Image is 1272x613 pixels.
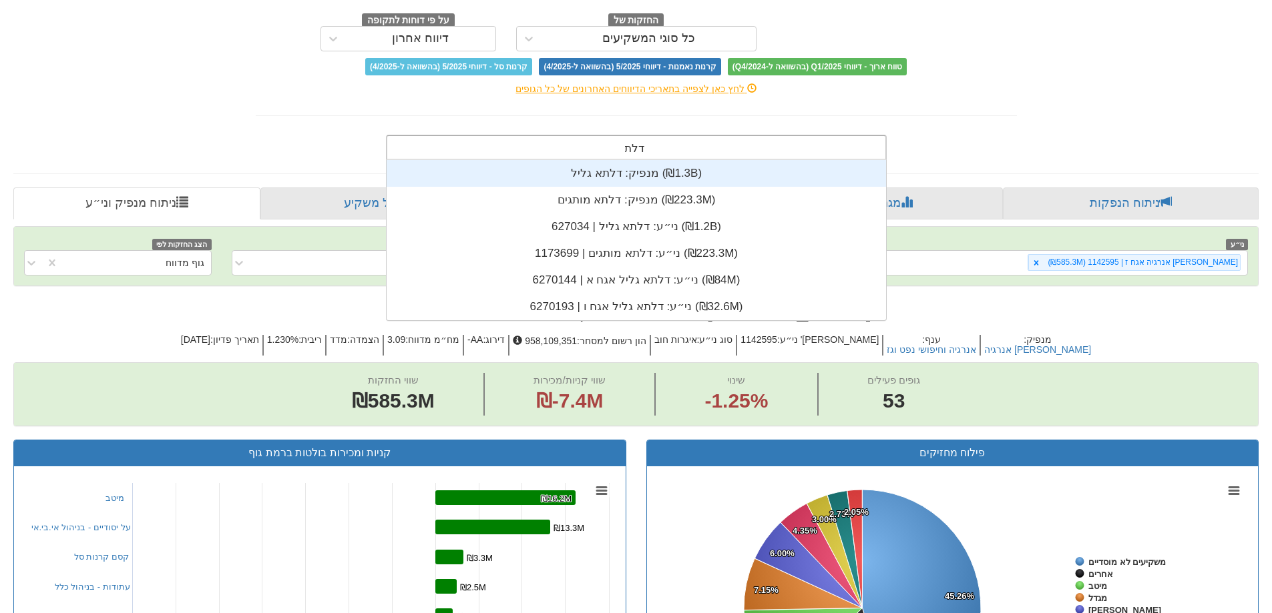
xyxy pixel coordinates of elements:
[754,585,779,595] tspan: 7.15%
[1088,593,1107,603] tspan: מגדל
[463,335,508,356] h5: דירוג : AA-
[887,345,976,355] button: אנרגיה וחיפושי נפט וגז
[352,390,435,412] span: ₪585.3M
[1044,255,1240,270] div: [PERSON_NAME] אנרגיה אגח ז | 1142595 (₪585.3M)
[867,387,920,416] span: 53
[105,493,124,503] a: מיטב
[508,335,649,356] h5: הון רשום למסחר : 958,109,351
[1088,569,1113,579] tspan: אחרים
[55,582,130,592] a: עתודות - בניהול כלל
[31,522,131,532] a: על יסודיים - בניהול אי.בי.אי
[13,187,260,219] a: ניתוח מנפיק וני״ע
[770,548,795,558] tspan: 6.00%
[387,187,886,213] div: מנפיק: ‏דלתא מותגים ‎(₪223.3M)‎
[387,240,886,267] div: ני״ע: ‏דלתא מותגים | 1173699 ‎(₪223.3M)‎
[13,299,1259,322] h2: [PERSON_NAME] אנרגיה אגח ז | 1142595 - ניתוח ני״ע
[1003,187,1259,219] a: ניתוח הנפקות
[602,32,695,45] div: כל סוגי המשקיעים
[554,523,584,533] tspan: ₪13.3M
[867,374,920,386] span: גופים פעילים
[728,58,907,75] span: טווח ארוך - דיווחי Q1/2025 (בהשוואה ל-Q4/2024)
[467,553,493,563] tspan: ₪3.3M
[387,213,886,240] div: ני״ע: ‏דלתא גליל | 627034 ‎(₪1.2B)‎
[325,335,383,356] h5: הצמדה : מדד
[980,335,1094,356] h5: מנפיק :
[650,335,736,356] h5: סוג ני״ע : איגרות חוב
[536,390,604,412] span: ₪-7.4M
[704,387,768,416] span: -1.25%
[166,256,204,269] div: גוף מדווח
[608,13,664,28] span: החזקות של
[1088,581,1107,591] tspan: מיטב
[387,160,886,320] div: grid
[362,13,455,28] span: על פי דוחות לתקופה
[387,267,886,293] div: ני״ע: ‏דלתא גליל אגח א | 6270144 ‎(₪84M)‎
[74,552,129,562] a: קסם קרנות סל
[793,526,817,536] tspan: 4.35%
[657,447,1249,459] h3: פילוח מחזיקים
[727,374,745,386] span: שינוי
[392,32,449,45] div: דיווח אחרון
[24,447,616,459] h3: קניות ומכירות בולטות ברמת גוף
[534,374,605,386] span: שווי קניות/מכירות
[844,507,869,517] tspan: 2.05%
[387,293,886,320] div: ני״ע: ‏דלתא גליל אגח ו | 6270193 ‎(₪32.6M)‎
[383,335,463,356] h5: מח״מ מדווח : 3.09
[945,591,975,601] tspan: 45.26%
[984,345,1091,355] button: [PERSON_NAME] אנרגיה
[1088,557,1166,567] tspan: משקיעים לא מוסדיים
[365,58,532,75] span: קרנות סל - דיווחי 5/2025 (בהשוואה ל-4/2025)
[460,582,486,592] tspan: ₪2.5M
[368,374,419,386] span: שווי החזקות
[387,160,886,187] div: מנפיק: ‏דלתא גליל ‎(₪1.3B)‎
[1226,239,1248,250] span: ני״ע
[539,58,720,75] span: קרנות נאמנות - דיווחי 5/2025 (בהשוואה ל-4/2025)
[882,335,980,356] h5: ענף :
[260,187,511,219] a: פרופיל משקיע
[262,335,325,356] h5: ריבית : 1.230%
[178,335,262,356] h5: תאריך פדיון : [DATE]
[812,514,837,524] tspan: 3.00%
[246,82,1027,95] div: לחץ כאן לצפייה בתאריכי הדיווחים האחרונים של כל הגופים
[152,239,211,250] span: הצג החזקות לפי
[736,335,882,356] h5: [PERSON_NAME]' ני״ע : 1142595
[541,494,572,504] tspan: ₪16.2M
[829,509,854,519] tspan: 2.73%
